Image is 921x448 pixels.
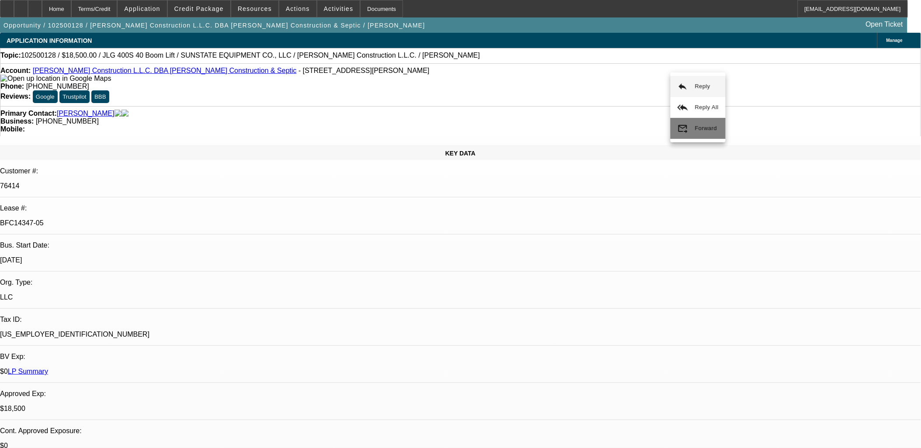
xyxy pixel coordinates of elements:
strong: Business: [0,117,34,125]
mat-icon: forward_to_inbox [678,123,688,134]
a: [PERSON_NAME] Construction L.L.C. DBA [PERSON_NAME] Construction & Septic [33,67,297,74]
span: Activities [324,5,354,12]
strong: Phone: [0,83,24,90]
span: [PHONE_NUMBER] [26,83,89,90]
strong: Mobile: [0,125,25,133]
button: Resources [231,0,278,17]
mat-icon: reply [678,81,688,92]
a: View Google Maps [0,75,111,82]
img: facebook-icon.png [115,110,122,117]
span: KEY DATA [445,150,476,157]
a: LP Summary [8,368,48,375]
span: APPLICATION INFORMATION [7,37,92,44]
button: Activities [317,0,360,17]
img: Open up location in Google Maps [0,75,111,83]
button: Trustpilot [59,90,89,103]
a: [PERSON_NAME] [57,110,115,117]
span: - [STREET_ADDRESS][PERSON_NAME] [299,67,430,74]
strong: Reviews: [0,93,31,100]
span: Reply All [695,104,719,110]
strong: Primary Contact: [0,110,57,117]
button: BBB [91,90,109,103]
img: linkedin-icon.png [122,110,129,117]
strong: Account: [0,67,31,74]
span: Manage [886,38,903,43]
button: Credit Package [168,0,230,17]
a: Open Ticket [862,17,907,32]
span: Resources [238,5,272,12]
span: [PHONE_NUMBER] [36,117,99,125]
span: Reply [695,83,710,90]
button: Google [33,90,58,103]
span: 102500128 / $18,500.00 / JLG 400S 40 Boom Lift / SUNSTATE EQUIPMENT CO., LLC / [PERSON_NAME] Cons... [21,52,480,59]
span: Actions [286,5,310,12]
mat-icon: reply_all [678,102,688,113]
span: Opportunity / 102500128 / [PERSON_NAME] Construction L.L.C. DBA [PERSON_NAME] Construction & Sept... [3,22,425,29]
span: Application [124,5,160,12]
span: Credit Package [174,5,224,12]
span: Forward [695,125,717,131]
button: Application [118,0,167,17]
button: Actions [279,0,316,17]
strong: Topic: [0,52,21,59]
